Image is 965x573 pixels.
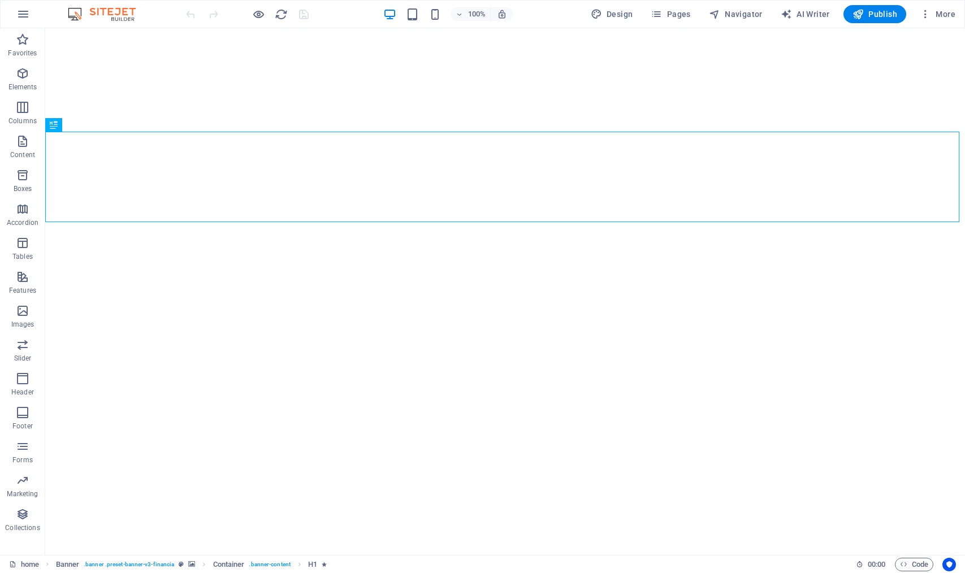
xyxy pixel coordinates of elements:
[895,558,933,571] button: Code
[843,5,906,23] button: Publish
[856,558,886,571] h6: Session time
[11,320,34,329] p: Images
[8,49,37,58] p: Favorites
[7,218,38,227] p: Accordion
[8,83,37,92] p: Elements
[56,558,80,571] span: Click to select. Double-click to edit
[188,561,195,567] i: This element contains a background
[781,8,830,20] span: AI Writer
[900,558,928,571] span: Code
[275,8,288,21] i: Reload page
[942,558,956,571] button: Usercentrics
[12,422,33,431] p: Footer
[776,5,834,23] button: AI Writer
[704,5,767,23] button: Navigator
[12,252,33,261] p: Tables
[14,184,32,193] p: Boxes
[876,560,877,568] span: :
[322,561,327,567] i: Element contains an animation
[651,8,690,20] span: Pages
[252,7,265,21] button: Click here to leave preview mode and continue editing
[65,7,150,21] img: Editor Logo
[84,558,174,571] span: . banner .preset-banner-v3-financia
[451,7,491,21] button: 100%
[591,8,633,20] span: Design
[249,558,290,571] span: . banner-content
[308,558,317,571] span: Click to select. Double-click to edit
[468,7,486,21] h6: 100%
[920,8,955,20] span: More
[213,558,245,571] span: Click to select. Double-click to edit
[179,561,184,567] i: This element is a customizable preset
[646,5,695,23] button: Pages
[586,5,638,23] button: Design
[709,8,763,20] span: Navigator
[9,558,39,571] a: Click to cancel selection. Double-click to open Pages
[7,489,38,498] p: Marketing
[586,5,638,23] div: Design (Ctrl+Alt+Y)
[12,455,33,465] p: Forms
[497,9,507,19] i: On resize automatically adjust zoom level to fit chosen device.
[5,523,40,532] p: Collections
[14,354,32,363] p: Slider
[9,286,36,295] p: Features
[10,150,35,159] p: Content
[915,5,960,23] button: More
[56,558,327,571] nav: breadcrumb
[11,388,34,397] p: Header
[853,8,897,20] span: Publish
[274,7,288,21] button: reload
[8,116,37,125] p: Columns
[868,558,885,571] span: 00 00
